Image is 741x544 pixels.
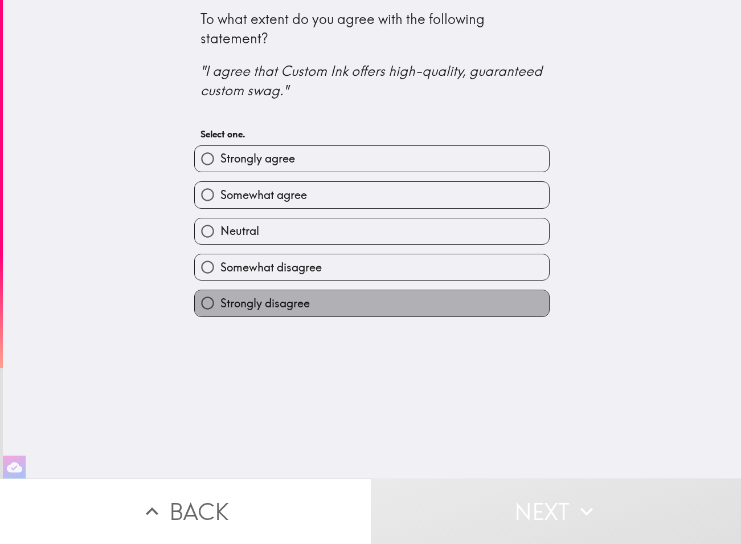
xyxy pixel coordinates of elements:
button: Strongly agree [195,146,549,172]
i: "I agree that Custom Ink offers high-quality, guaranteed custom swag." [200,62,546,99]
span: Strongly agree [220,151,295,167]
button: Neutral [195,218,549,244]
h6: Select one. [200,128,543,140]
button: Somewhat disagree [195,254,549,280]
span: Strongly disagree [220,295,310,311]
div: To what extent do you agree with the following statement? [200,10,543,100]
button: Strongly disagree [195,290,549,316]
span: Somewhat agree [220,187,307,203]
button: Somewhat agree [195,182,549,208]
span: Somewhat disagree [220,259,322,275]
span: Neutral [220,223,259,239]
